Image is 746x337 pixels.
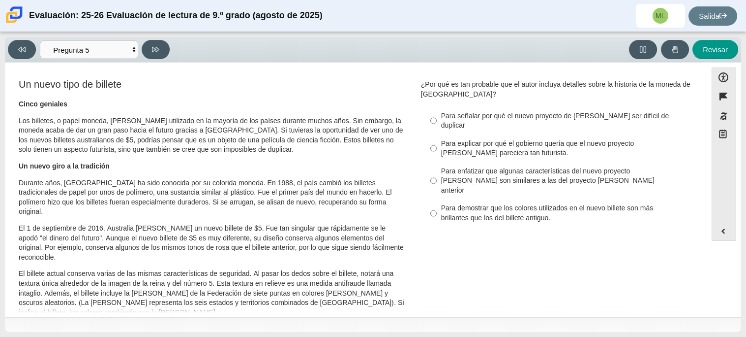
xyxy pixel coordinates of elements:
[712,67,736,87] button: Abrir el menú de accesibilidad
[4,18,25,27] a: Escuela Carmen de Ciencia y Tecnología
[712,106,736,126] button: Activar o desactivar el enmascaramiento de respuesta
[19,162,110,170] font: Un nuevo giro a la tradición
[712,222,736,240] button: Expandir menú. Muestra las etiquetas de los botones.
[688,6,737,26] a: Salida
[703,45,728,54] font: Revisar
[19,116,403,154] font: Los billetes, o papel moneda, [PERSON_NAME] utilizado en la mayoría de los países durante muchos ...
[656,12,665,20] font: ML
[19,100,67,108] font: Cinco geniales
[441,139,634,158] font: Para explicar por qué el gobierno quería que el nuevo proyecto [PERSON_NAME] pareciera tan futuri...
[10,67,702,313] div: Elementos de evaluación
[4,4,25,25] img: Escuela Carmen de Ciencia y Tecnología
[661,40,689,59] button: Levanta la mano
[421,80,690,99] font: ¿Por qué es tan probable que el autor incluya detalles sobre la historia de la moneda de [GEOGRAP...
[441,167,655,195] font: Para enfatizar que algunas características del nuevo proyecto [PERSON_NAME] son similares a las d...
[712,87,736,106] button: Elemento de bandera
[712,126,736,146] button: Bloc
[699,12,719,20] font: Salida
[441,203,654,222] font: Para demostrar que los colores utilizados en el nuevo billete son más brillantes que los del bill...
[692,40,738,59] button: Revisar
[19,79,121,90] font: Un nuevo tipo de billete
[19,178,392,216] font: Durante años, [GEOGRAPHIC_DATA] ha sido conocida por su colorida moneda. En 1988, el país cambió ...
[19,269,404,316] font: El billete actual conserva varias de las mismas características de seguridad. Al pasar los dedos ...
[19,224,404,262] font: El 1 de septiembre de 2016, Australia [PERSON_NAME] un nuevo billete de $5. Fue tan singular que ...
[441,111,669,130] font: Para señalar por qué el nuevo proyecto de [PERSON_NAME] ser difícil de duplicar
[29,10,323,20] font: Evaluación: 25-26 Evaluación de lectura de 9.º grado (agosto de 2025)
